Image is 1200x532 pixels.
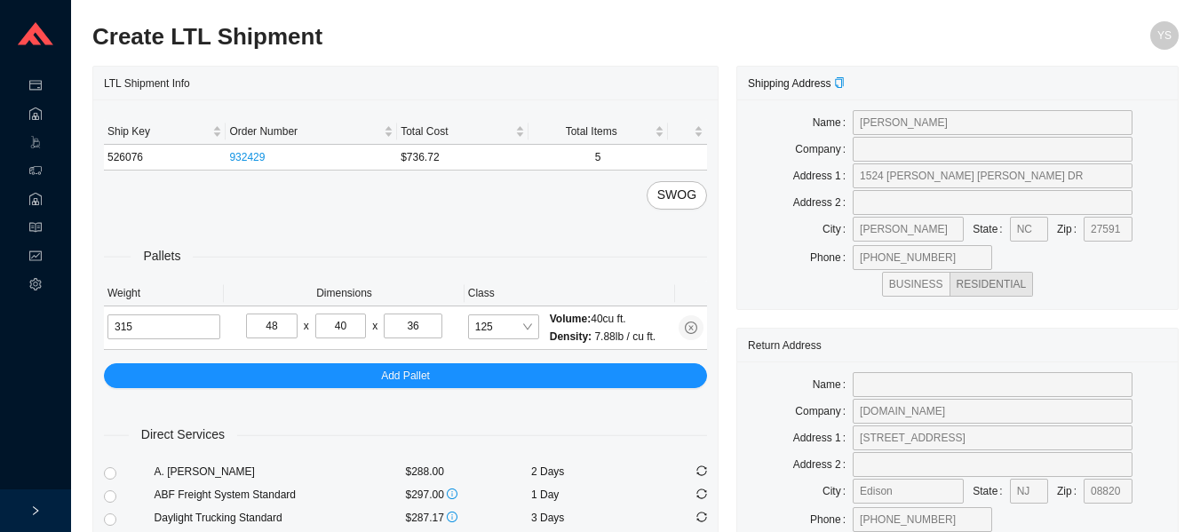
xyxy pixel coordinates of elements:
[795,137,853,162] label: Company
[104,145,226,171] td: 526076
[813,372,853,397] label: Name
[668,119,708,145] th: undefined sortable
[475,315,532,338] span: 125
[834,77,845,88] span: copy
[129,425,237,445] span: Direct Services
[465,281,675,306] th: Class
[813,110,853,135] label: Name
[1157,21,1172,50] span: YS
[528,145,668,171] td: 5
[793,190,853,215] label: Address 2
[696,465,707,476] span: sync
[29,243,42,272] span: fund
[795,399,853,424] label: Company
[401,123,512,140] span: Total Cost
[823,479,853,504] label: City
[104,119,226,145] th: Ship Key sortable
[1057,217,1084,242] label: Zip
[397,145,528,171] td: $736.72
[224,281,464,306] th: Dimensions
[406,509,531,527] div: $287.17
[397,119,528,145] th: Total Cost sortable
[823,217,853,242] label: City
[406,463,531,480] div: $288.00
[793,163,853,188] label: Address 1
[246,314,298,338] input: L
[155,463,406,480] div: A. [PERSON_NAME]
[131,246,193,266] span: Pallets
[155,486,406,504] div: ABF Freight System Standard
[657,185,696,205] span: SWOG
[1057,479,1084,504] label: Zip
[372,317,377,335] div: x
[532,123,651,140] span: Total Items
[92,21,907,52] h2: Create LTL Shipment
[696,488,707,499] span: sync
[229,151,265,163] a: 932429
[550,328,656,345] div: 7.88 lb / cu ft.
[957,278,1027,290] span: RESIDENTIAL
[104,281,224,306] th: Weight
[104,67,707,99] div: LTL Shipment Info
[107,123,209,140] span: Ship Key
[104,363,707,388] button: Add Pallet
[30,505,41,516] span: right
[748,77,845,90] span: Shipping Address
[447,512,457,522] span: info-circle
[748,329,1167,361] div: Return Address
[304,317,309,335] div: x
[29,73,42,101] span: credit-card
[531,486,656,504] div: 1 Day
[834,75,845,92] div: Copy
[406,486,531,504] div: $297.00
[810,507,853,532] label: Phone
[550,313,591,325] span: Volume:
[550,310,656,328] div: 40 cu ft.
[155,509,406,527] div: Daylight Trucking Standard
[550,330,592,343] span: Density:
[226,119,397,145] th: Order Number sortable
[528,119,668,145] th: Total Items sortable
[229,123,380,140] span: Order Number
[793,452,853,477] label: Address 2
[531,509,656,527] div: 3 Days
[973,479,1009,504] label: State
[384,314,442,338] input: H
[793,425,853,450] label: Address 1
[29,215,42,243] span: read
[315,314,367,338] input: W
[381,367,430,385] span: Add Pallet
[29,272,42,300] span: setting
[531,463,656,480] div: 2 Days
[679,315,703,340] button: close-circle
[973,217,1009,242] label: State
[647,181,707,210] button: SWOG
[447,488,457,499] span: info-circle
[696,512,707,522] span: sync
[889,278,943,290] span: BUSINESS
[810,245,853,270] label: Phone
